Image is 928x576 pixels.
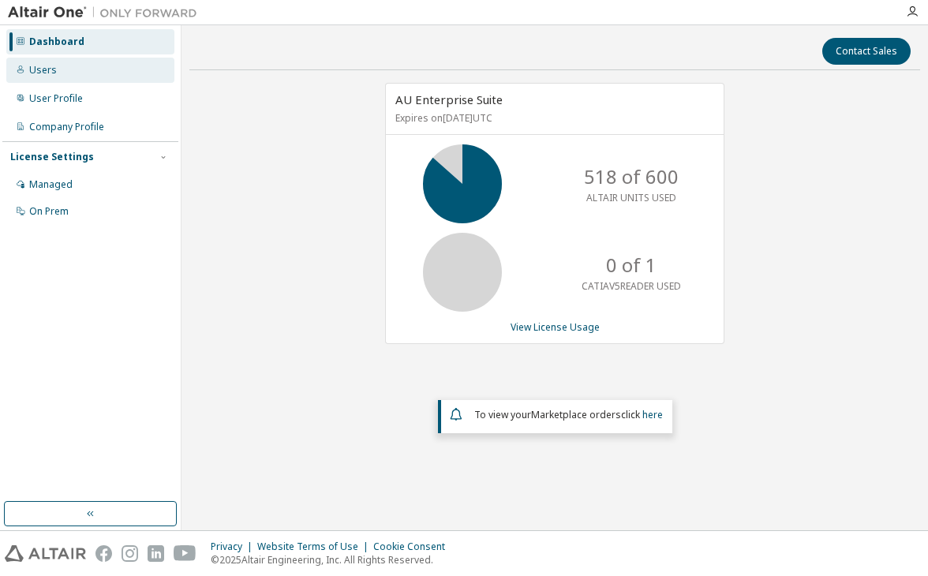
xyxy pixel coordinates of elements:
[606,252,657,279] p: 0 of 1
[174,545,196,562] img: youtube.svg
[584,163,679,190] p: 518 of 600
[373,540,455,553] div: Cookie Consent
[395,92,503,107] span: AU Enterprise Suite
[211,553,455,567] p: © 2025 Altair Engineering, Inc. All Rights Reserved.
[10,151,94,163] div: License Settings
[511,320,600,334] a: View License Usage
[211,540,257,553] div: Privacy
[29,64,57,77] div: Users
[95,545,112,562] img: facebook.svg
[148,545,164,562] img: linkedin.svg
[642,408,663,421] a: here
[395,111,710,125] p: Expires on [DATE] UTC
[29,178,73,191] div: Managed
[822,38,911,65] button: Contact Sales
[5,545,86,562] img: altair_logo.svg
[29,36,84,48] div: Dashboard
[29,92,83,105] div: User Profile
[29,205,69,218] div: On Prem
[531,408,621,421] em: Marketplace orders
[474,408,663,421] span: To view your click
[257,540,373,553] div: Website Terms of Use
[582,279,681,293] p: CATIAV5READER USED
[29,121,104,133] div: Company Profile
[8,5,205,21] img: Altair One
[122,545,138,562] img: instagram.svg
[586,191,676,204] p: ALTAIR UNITS USED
